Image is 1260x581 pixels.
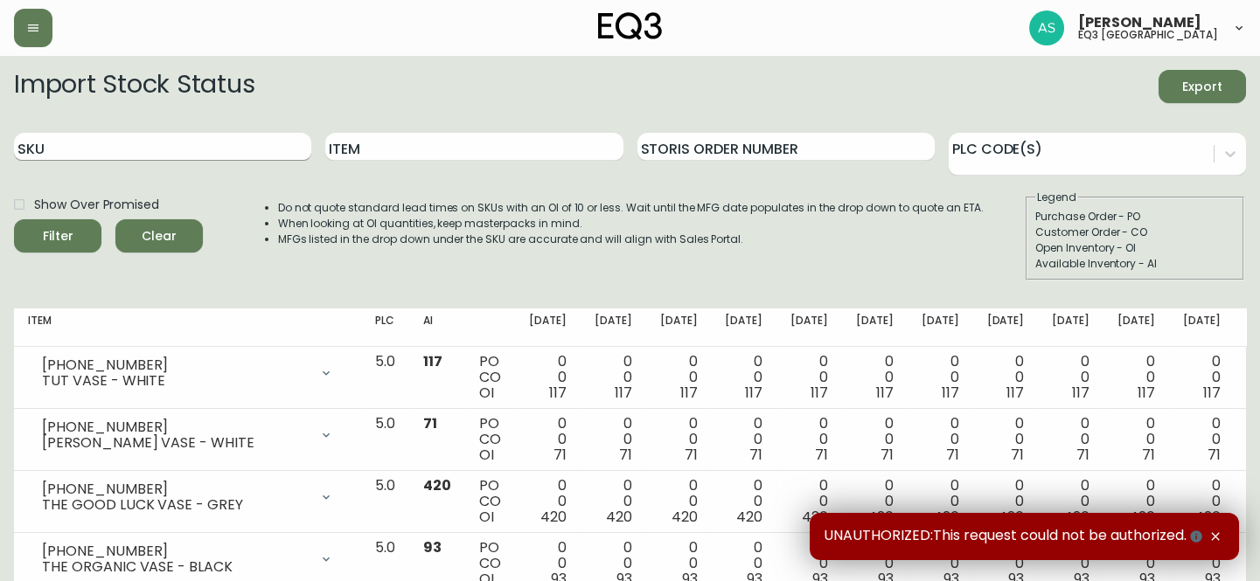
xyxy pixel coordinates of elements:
[42,419,309,435] div: [PHONE_NUMBER]
[595,478,632,525] div: 0 0
[933,507,959,527] span: 420
[1183,354,1221,401] div: 0 0
[615,383,632,403] span: 117
[725,354,762,401] div: 0 0
[1129,507,1155,527] span: 420
[42,357,309,373] div: [PHONE_NUMBER]
[28,478,347,516] div: [PHONE_NUMBER]THE GOOD LUCK VASE - GREY
[680,383,698,403] span: 117
[423,475,451,495] span: 420
[1052,354,1089,401] div: 0 0
[1063,507,1089,527] span: 420
[278,216,985,232] li: When looking at OI quantities, keep masterpacks in mind.
[423,537,442,557] span: 93
[1006,383,1024,403] span: 117
[1035,190,1078,205] legend: Legend
[409,308,465,347] th: AI
[660,478,698,525] div: 0 0
[986,416,1024,463] div: 0 0
[660,354,698,401] div: 0 0
[922,416,959,463] div: 0 0
[606,507,632,527] span: 420
[42,543,309,559] div: [PHONE_NUMBER]
[1035,209,1235,225] div: Purchase Order - PO
[1142,445,1155,465] span: 71
[998,507,1024,527] span: 420
[824,527,1206,546] span: UNAUTHORIZED:This request could not be authorized.
[856,354,894,401] div: 0 0
[361,347,409,409] td: 5.0
[42,481,309,497] div: [PHONE_NUMBER]
[790,354,828,401] div: 0 0
[842,308,908,347] th: [DATE]
[1052,416,1089,463] div: 0 0
[1038,308,1103,347] th: [DATE]
[28,354,347,392] div: [PHONE_NUMBER]TUT VASE - WHITE
[42,497,309,513] div: THE GOOD LUCK VASE - GREY
[856,416,894,463] div: 0 0
[581,308,646,347] th: [DATE]
[876,383,894,403] span: 117
[598,12,663,40] img: logo
[595,416,632,463] div: 0 0
[14,219,101,252] button: Filter
[42,559,309,575] div: THE ORGANIC VASE - BLACK
[1117,478,1155,525] div: 0 0
[1194,507,1221,527] span: 420
[479,445,494,465] span: OI
[423,413,437,433] span: 71
[529,416,567,463] div: 0 0
[28,416,347,454] div: [PHONE_NUMBER][PERSON_NAME] VASE - WHITE
[42,373,309,389] div: TUT VASE - WHITE
[553,445,567,465] span: 71
[776,308,842,347] th: [DATE]
[14,70,254,103] h2: Import Stock Status
[1035,256,1235,272] div: Available Inventory - AI
[711,308,776,347] th: [DATE]
[1011,445,1024,465] span: 71
[1076,445,1089,465] span: 71
[867,507,894,527] span: 420
[922,354,959,401] div: 0 0
[815,445,828,465] span: 71
[881,445,894,465] span: 71
[1078,16,1201,30] span: [PERSON_NAME]
[736,507,762,527] span: 420
[1103,308,1169,347] th: [DATE]
[802,507,828,527] span: 420
[1173,76,1232,98] span: Export
[361,308,409,347] th: PLC
[361,471,409,533] td: 5.0
[34,196,159,214] span: Show Over Promised
[1138,383,1155,403] span: 117
[672,507,698,527] span: 420
[549,383,567,403] span: 117
[1208,445,1221,465] span: 71
[972,308,1038,347] th: [DATE]
[749,445,762,465] span: 71
[790,478,828,525] div: 0 0
[278,232,985,247] li: MFGs listed in the drop down under the SKU are accurate and will align with Sales Portal.
[479,478,501,525] div: PO CO
[361,409,409,471] td: 5.0
[986,354,1024,401] div: 0 0
[1035,240,1235,256] div: Open Inventory - OI
[28,540,347,578] div: [PHONE_NUMBER]THE ORGANIC VASE - BLACK
[1169,308,1235,347] th: [DATE]
[1183,478,1221,525] div: 0 0
[745,383,762,403] span: 117
[946,445,959,465] span: 71
[685,445,698,465] span: 71
[479,507,494,527] span: OI
[42,435,309,451] div: [PERSON_NAME] VASE - WHITE
[908,308,973,347] th: [DATE]
[725,478,762,525] div: 0 0
[423,351,442,371] span: 117
[1203,383,1221,403] span: 117
[646,308,712,347] th: [DATE]
[856,478,894,525] div: 0 0
[595,354,632,401] div: 0 0
[986,478,1024,525] div: 0 0
[725,416,762,463] div: 0 0
[922,478,959,525] div: 0 0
